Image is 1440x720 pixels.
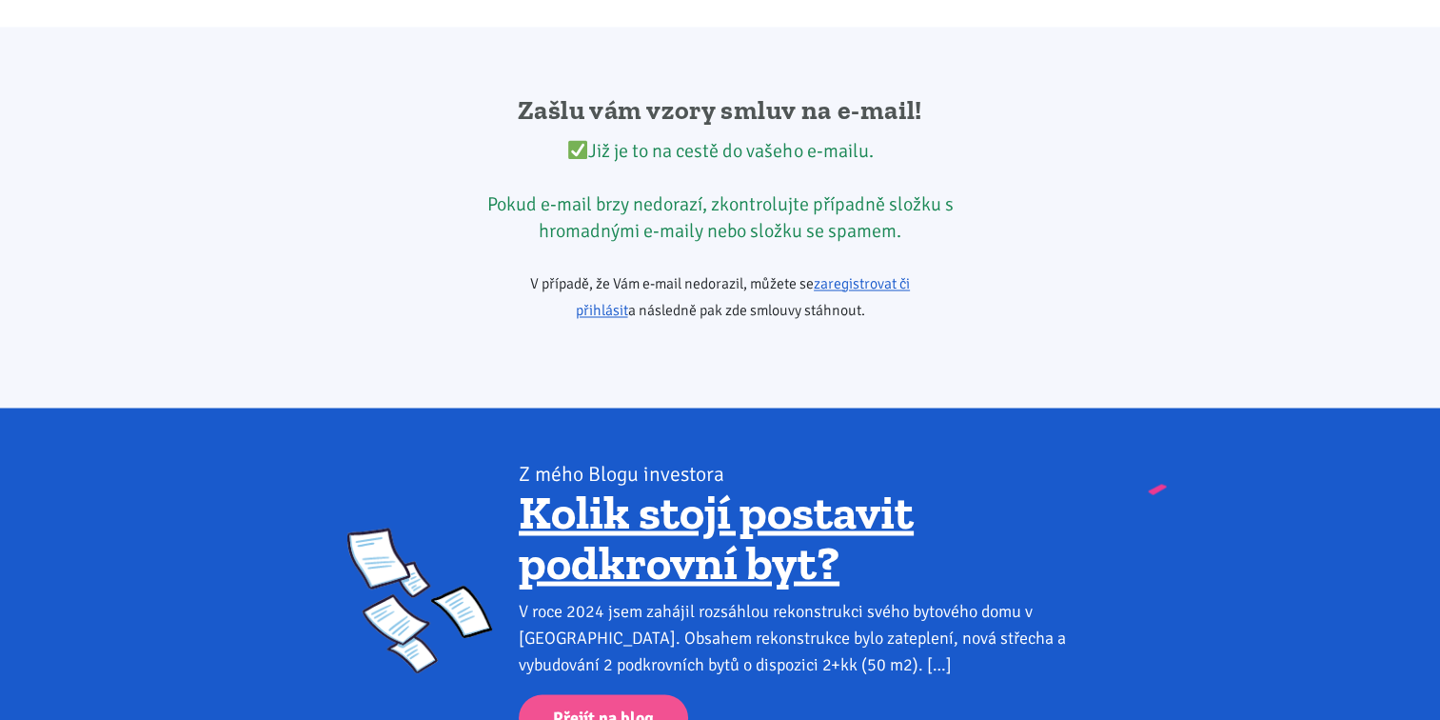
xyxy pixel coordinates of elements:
[519,483,914,591] a: Kolik stojí postavit podkrovní byt?
[519,597,1093,677] div: V roce 2024 jsem zahájil rozsáhlou rekonstrukci svého bytového domu v [GEOGRAPHIC_DATA]. Obsahem ...
[519,460,1093,487] div: Z mého Blogu investora
[476,93,964,128] h2: Zašlu vám vzory smluv na e-mail!
[568,140,587,159] img: ✅
[476,138,964,245] div: Již je to na cestě do vašeho e-mailu. Pokud e-mail brzy nedorazí, zkontrolujte případně složku s ...
[476,270,964,324] p: V případě, že Vám e-mail nedorazil, můžete se a následně pak zde smlouvy stáhnout.
[576,274,911,320] a: zaregistrovat či přihlásit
